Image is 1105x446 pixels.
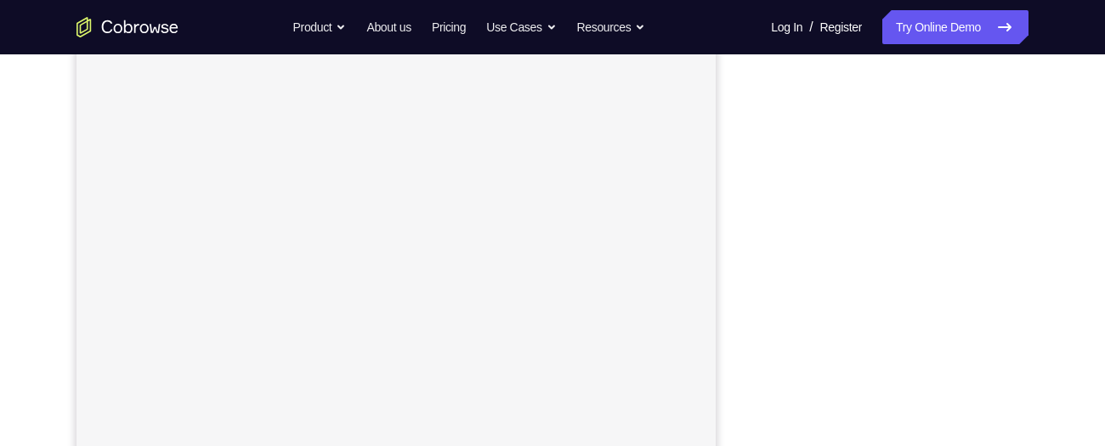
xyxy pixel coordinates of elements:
a: Register [820,10,862,44]
span: / [809,17,813,37]
button: Use Cases [486,10,556,44]
a: About us [366,10,411,44]
button: Product [293,10,347,44]
button: Resources [577,10,646,44]
a: Try Online Demo [882,10,1028,44]
a: Log In [771,10,802,44]
a: Go to the home page [76,17,178,37]
a: Pricing [432,10,466,44]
